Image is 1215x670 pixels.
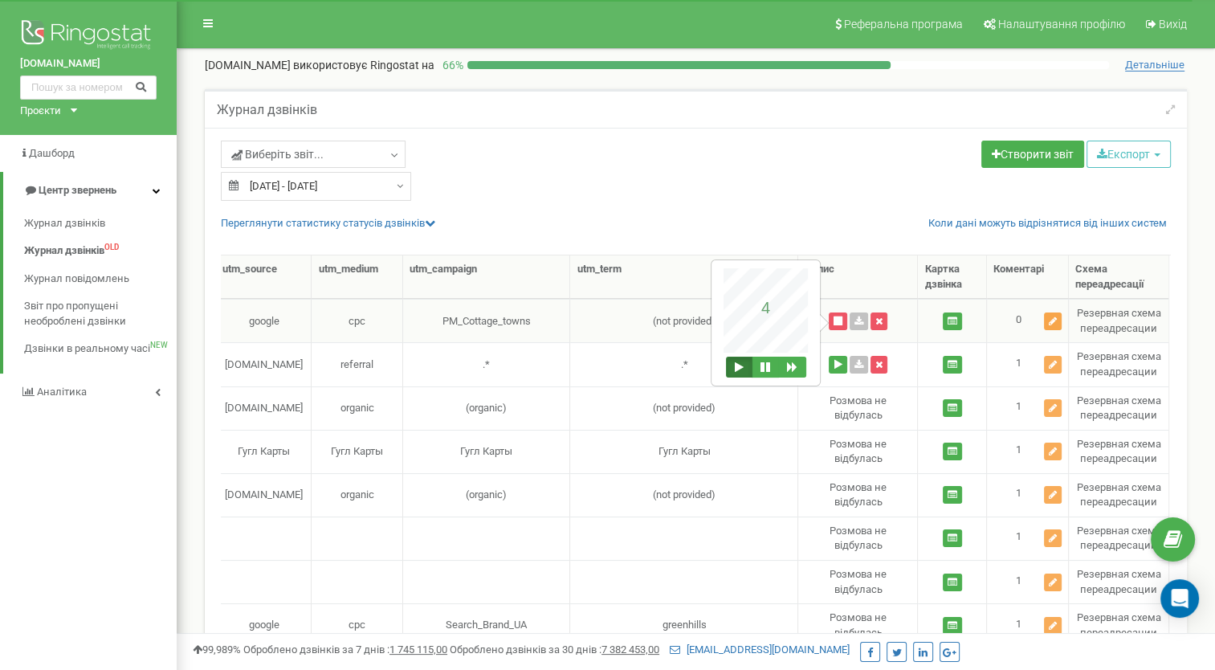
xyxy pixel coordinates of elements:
[570,386,798,430] td: (not provided)
[312,386,403,430] td: organic
[20,16,157,56] img: Ringostat logo
[24,243,104,259] span: Журнал дзвінків
[987,603,1069,647] td: 1
[216,299,312,342] td: google
[24,341,150,357] span: Дзвінки в реальному часі
[37,386,87,398] span: Аналiтика
[570,255,798,299] th: utm_tеrm
[450,643,659,656] span: Оброблено дзвінків за 30 днів :
[987,517,1069,560] td: 1
[20,76,157,100] input: Пошук за номером
[746,299,786,317] p: 4
[243,643,447,656] span: Оброблено дзвінків за 7 днів :
[3,172,177,210] a: Центр звернень
[798,386,918,430] td: Розмова не вiдбулась
[403,386,570,430] td: (organic)
[1160,579,1199,618] div: Open Intercom Messenger
[1069,386,1168,430] td: Резервная схема переадресации
[216,430,312,473] td: Гугл Карты
[998,18,1125,31] span: Налаштування профілю
[1069,560,1168,603] td: Резервная схема переадресации
[312,299,403,342] td: cpc
[39,184,116,196] span: Центр звернень
[216,603,312,647] td: google
[312,603,403,647] td: cpc
[221,217,435,229] a: Переглянути статистику статусів дзвінків
[24,335,177,363] a: Дзвінки в реальному часіNEW
[312,342,403,386] td: referral
[231,146,324,162] span: Виберіть звіт...
[20,56,157,71] a: [DOMAIN_NAME]
[403,473,570,517] td: (organic)
[870,313,887,330] button: Видалити запис
[850,356,868,374] a: Завантажити
[24,237,177,265] a: Журнал дзвінківOLD
[570,299,798,342] td: (not provided)
[403,299,570,342] td: PM_Cottage_towns
[798,430,918,473] td: Розмова не вiдбулась
[1125,59,1184,71] span: Детальніше
[24,210,177,238] a: Журнал дзвінків
[987,430,1069,473] td: 1
[987,560,1069,603] td: 1
[221,141,406,168] a: Виберіть звіт...
[570,603,798,647] td: greenhills
[20,104,61,119] div: Проєкти
[870,356,887,374] button: Видалити запис
[403,430,570,473] td: Гугл Карты
[601,643,659,656] u: 7 382 453,00
[670,643,850,656] a: [EMAIL_ADDRESS][DOMAIN_NAME]
[798,560,918,603] td: Розмова не вiдбулась
[312,255,403,299] th: utm_mеdium
[403,255,570,299] th: utm_cаmpaign
[216,473,312,517] td: [DOMAIN_NAME]
[205,57,434,73] p: [DOMAIN_NAME]
[24,272,129,287] span: Журнал повідомлень
[1069,299,1168,342] td: Резервная схема переадресации
[981,141,1084,168] a: Створити звіт
[29,147,75,159] span: Дашборд
[1069,517,1168,560] td: Резервная схема переадресации
[293,59,434,71] span: використовує Ringostat на
[403,603,570,647] td: Search_Brand_UA
[928,216,1167,231] a: Коли дані можуть відрізнятися вiд інших систем
[24,292,177,335] a: Звіт про пропущені необроблені дзвінки
[798,255,918,299] th: Запис
[987,255,1069,299] th: Коментарі
[570,430,798,473] td: Гугл Карты
[1159,18,1187,31] span: Вихід
[1069,473,1168,517] td: Резервная схема переадресации
[850,313,868,330] a: Завантажити
[24,265,177,293] a: Журнал повідомлень
[798,517,918,560] td: Розмова не вiдбулась
[24,216,105,231] span: Журнал дзвінків
[1069,255,1168,299] th: Схема переадресації
[434,57,467,73] p: 66 %
[844,18,963,31] span: Реферальна програма
[312,430,403,473] td: Гугл Карты
[217,103,317,117] h5: Журнал дзвінків
[216,255,312,299] th: utm_sourcе
[987,342,1069,386] td: 1
[312,473,403,517] td: organic
[987,473,1069,517] td: 1
[1087,141,1171,168] button: Експорт
[987,386,1069,430] td: 1
[1069,430,1168,473] td: Резервная схема переадресации
[798,473,918,517] td: Розмова не вiдбулась
[216,386,312,430] td: [DOMAIN_NAME]
[389,643,447,656] u: 1 745 115,00
[798,603,918,647] td: Розмова не вiдбулась
[918,255,986,299] th: Картка дзвінка
[570,473,798,517] td: (not provided)
[216,342,312,386] td: [DOMAIN_NAME]
[1069,342,1168,386] td: Резервная схема переадресации
[24,299,169,329] span: Звіт про пропущені необроблені дзвінки
[987,299,1069,342] td: 0
[193,643,241,656] span: 99,989%
[1069,603,1168,647] td: Резервная схема переадресации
